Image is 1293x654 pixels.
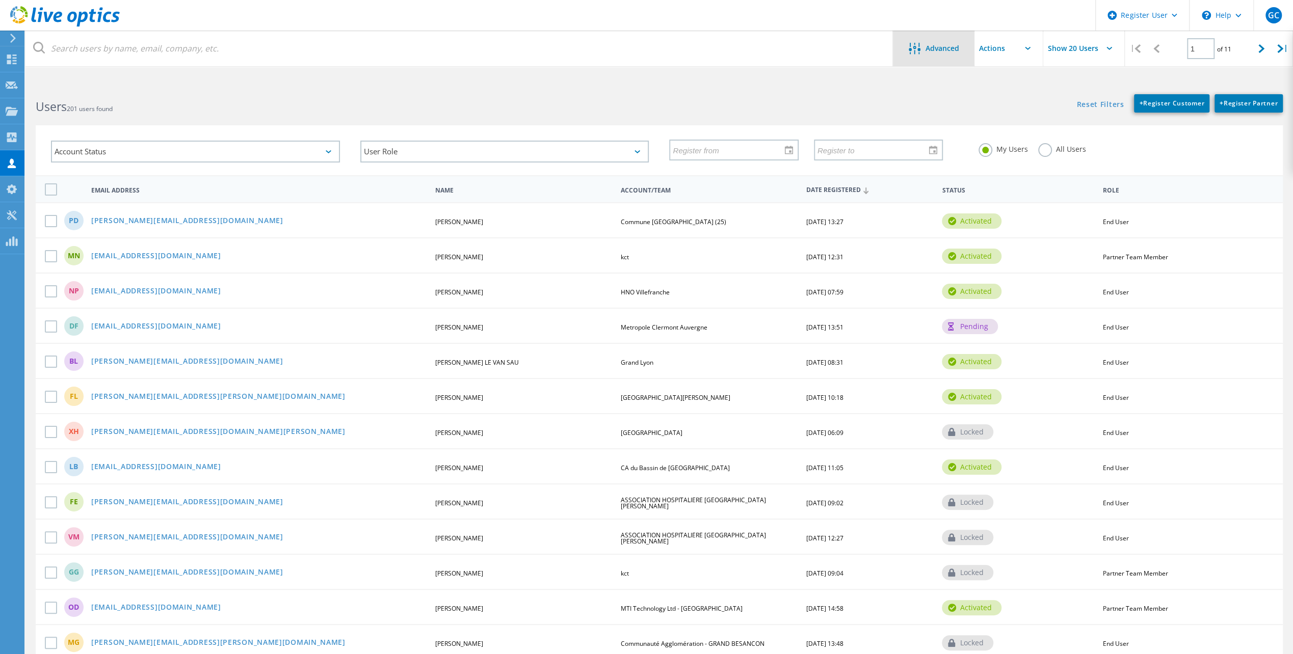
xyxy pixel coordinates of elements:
span: Grand Lyon [621,358,653,367]
span: GC [1268,11,1279,19]
a: [EMAIL_ADDRESS][DOMAIN_NAME] [91,463,221,472]
label: My Users [979,143,1028,153]
div: activated [942,213,1001,229]
span: [DATE] 09:04 [806,569,843,578]
div: pending [942,319,998,334]
span: Advanced [926,45,959,52]
span: Register Partner [1220,99,1278,107]
span: ASSOCIATION HOSPITALIERE [GEOGRAPHIC_DATA][PERSON_NAME] [621,531,766,546]
span: Account/Team [621,187,798,194]
span: [DATE] 12:31 [806,253,843,261]
a: [PERSON_NAME][EMAIL_ADDRESS][DOMAIN_NAME][PERSON_NAME] [91,428,346,437]
div: activated [942,389,1001,404]
span: BL [69,358,78,365]
span: OD [68,604,79,611]
div: activated [942,600,1001,615]
span: [DATE] 10:18 [806,393,843,402]
span: [DATE] 07:59 [806,288,843,296]
span: [GEOGRAPHIC_DATA][PERSON_NAME] [621,393,730,402]
span: Status [942,187,1094,194]
span: End User [1102,323,1128,332]
span: [PERSON_NAME] [435,217,483,226]
span: Date Registered [806,187,933,194]
span: End User [1102,499,1128,507]
a: [PERSON_NAME][EMAIL_ADDRESS][DOMAIN_NAME] [91,498,283,507]
span: [DATE] 09:02 [806,499,843,507]
div: locked [942,530,993,545]
a: [PERSON_NAME][EMAIL_ADDRESS][DOMAIN_NAME] [91,533,283,542]
span: kct [621,253,629,261]
span: End User [1102,288,1128,296]
a: [EMAIL_ADDRESS][DOMAIN_NAME] [91,604,221,612]
span: [DATE] 12:27 [806,534,843,542]
span: End User [1102,358,1128,367]
span: [DATE] 13:48 [806,639,843,648]
span: End User [1102,639,1128,648]
span: Commune [GEOGRAPHIC_DATA] (25) [621,217,726,226]
input: Register to [815,140,935,159]
a: [EMAIL_ADDRESS][DOMAIN_NAME] [91,322,221,331]
span: [PERSON_NAME] [435,499,483,507]
span: PD [69,217,78,224]
span: End User [1102,464,1128,472]
span: 201 users found [67,104,113,113]
span: FL [70,393,78,400]
a: [PERSON_NAME][EMAIL_ADDRESS][PERSON_NAME][DOMAIN_NAME] [91,639,346,647]
span: NP [69,287,79,294]
a: [PERSON_NAME][EMAIL_ADDRESS][PERSON_NAME][DOMAIN_NAME] [91,393,346,401]
div: User Role [360,141,649,162]
div: locked [942,565,993,580]
a: [EMAIL_ADDRESS][DOMAIN_NAME] [91,252,221,261]
span: LB [69,463,78,470]
span: [PERSON_NAME] [435,428,483,437]
div: | [1125,31,1146,67]
div: activated [942,354,1001,369]
span: [PERSON_NAME] LE VAN SAU [435,358,519,367]
span: XH [69,428,79,435]
span: [PERSON_NAME] [435,639,483,648]
input: Register from [670,140,790,159]
span: Email Address [91,187,427,194]
span: [DATE] 13:51 [806,323,843,332]
a: [PERSON_NAME][EMAIL_ADDRESS][DOMAIN_NAME] [91,568,283,577]
span: CA du Bassin de [GEOGRAPHIC_DATA] [621,464,730,472]
span: Register Customer [1139,99,1204,107]
span: End User [1102,428,1128,437]
span: [DATE] 14:58 [806,604,843,613]
span: of 11 [1217,45,1231,53]
div: | [1272,31,1293,67]
input: Search users by name, email, company, etc. [25,31,893,66]
span: [PERSON_NAME] [435,393,483,402]
span: End User [1102,534,1128,542]
b: Users [36,98,67,115]
div: activated [942,284,1001,299]
span: [DATE] 11:05 [806,464,843,472]
span: [PERSON_NAME] [435,534,483,542]
span: DF [69,322,78,330]
a: [PERSON_NAME][EMAIL_ADDRESS][DOMAIN_NAME] [91,358,283,366]
span: MG [68,639,80,646]
div: locked [942,495,993,510]
a: Reset Filters [1076,101,1124,110]
label: All Users [1038,143,1086,153]
a: [EMAIL_ADDRESS][DOMAIN_NAME] [91,287,221,296]
span: [PERSON_NAME] [435,253,483,261]
span: End User [1102,393,1128,402]
span: [PERSON_NAME] [435,288,483,296]
span: Metropole Clermont Auvergne [621,323,707,332]
svg: \n [1202,11,1211,20]
a: [PERSON_NAME][EMAIL_ADDRESS][DOMAIN_NAME] [91,217,283,226]
span: [PERSON_NAME] [435,464,483,472]
span: FE [70,498,78,505]
span: [GEOGRAPHIC_DATA] [621,428,682,437]
span: Communauté Agglomération - GRAND BESANCON [621,639,764,648]
span: [DATE] 08:31 [806,358,843,367]
span: ASSOCIATION HOSPITALIERE [GEOGRAPHIC_DATA][PERSON_NAME] [621,496,766,510]
a: +Register Partner [1215,94,1283,113]
div: activated [942,249,1001,264]
b: + [1139,99,1143,107]
span: End User [1102,217,1128,226]
span: Name [435,187,612,194]
span: [DATE] 06:09 [806,428,843,437]
div: Account Status [51,141,340,162]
